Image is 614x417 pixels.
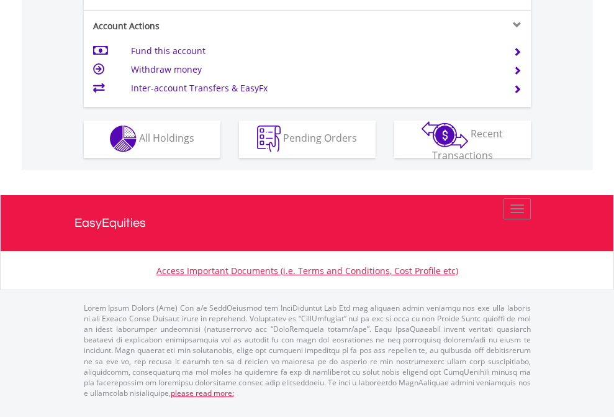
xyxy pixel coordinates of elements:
[257,126,281,152] img: pending_instructions-wht.png
[156,265,458,277] a: Access Important Documents (i.e. Terms and Conditions, Cost Profile etc)
[432,127,503,162] span: Recent Transactions
[74,195,540,251] a: EasyEquities
[422,121,468,149] img: transactions-zar-wht.png
[239,121,376,158] button: Pending Orders
[84,303,531,398] p: Lorem Ipsum Dolors (Ame) Con a/e SeddOeiusmod tem InciDiduntut Lab Etd mag aliquaen admin veniamq...
[394,121,531,158] button: Recent Transactions
[171,388,234,398] a: please read more:
[139,131,194,145] span: All Holdings
[283,131,357,145] span: Pending Orders
[84,121,220,158] button: All Holdings
[131,42,498,60] td: Fund this account
[110,126,137,152] img: holdings-wht.png
[131,60,498,79] td: Withdraw money
[131,79,498,98] td: Inter-account Transfers & EasyFx
[84,20,307,32] div: Account Actions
